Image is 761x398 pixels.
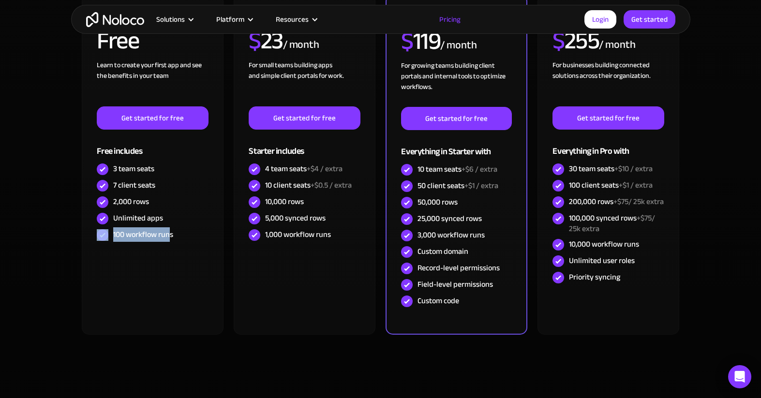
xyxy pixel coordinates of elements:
span: +$75/ 25k extra [613,194,664,209]
div: Everything in Starter with [401,130,511,162]
h2: 23 [249,29,283,53]
span: +$6 / extra [462,162,497,177]
a: Get started for free [97,106,208,130]
h2: 119 [401,29,440,53]
a: Login [584,10,616,29]
a: Get started for free [552,106,664,130]
div: 4 team seats [265,163,343,174]
div: Field-level permissions [418,279,493,290]
div: Resources [276,13,309,26]
div: / month [599,37,635,53]
div: 10 team seats [418,164,497,175]
div: 30 team seats [569,163,653,174]
div: Platform [216,13,244,26]
div: 100,000 synced rows [569,213,664,234]
div: Custom domain [418,246,468,257]
span: $ [401,18,413,64]
div: 7 client seats [113,180,155,191]
a: Pricing [427,13,473,26]
div: / month [283,37,319,53]
div: 5,000 synced rows [265,213,326,223]
div: 50,000 rows [418,197,458,207]
div: 1,000 workflow runs [265,229,331,240]
div: 10,000 rows [265,196,304,207]
div: Open Intercom Messenger [728,365,751,388]
span: +$1 / extra [619,178,653,192]
div: Starter includes [249,130,360,161]
span: $ [249,18,261,63]
h2: 255 [552,29,599,53]
div: Platform [204,13,264,26]
div: 10,000 workflow runs [569,239,639,250]
a: home [86,12,144,27]
span: +$10 / extra [614,162,653,176]
div: / month [440,38,477,53]
div: Everything in Pro with [552,130,664,161]
div: Record-level permissions [418,263,500,273]
div: Free includes [97,130,208,161]
div: Solutions [156,13,185,26]
div: Solutions [144,13,204,26]
div: 25,000 synced rows [418,213,482,224]
div: 2,000 rows [113,196,149,207]
span: +$75/ 25k extra [569,211,655,236]
div: For growing teams building client portals and internal tools to optimize workflows. [401,60,511,107]
span: +$1 / extra [464,178,498,193]
div: 100 client seats [569,180,653,191]
div: 200,000 rows [569,196,664,207]
div: Priority syncing [569,272,620,282]
div: Custom code [418,295,459,306]
div: 3,000 workflow runs [418,230,485,240]
div: Unlimited user roles [569,255,635,266]
a: Get started for free [401,107,511,130]
span: $ [552,18,565,63]
div: For small teams building apps and simple client portals for work. ‍ [249,60,360,106]
div: 100 workflow runs [113,229,173,240]
a: Get started [624,10,675,29]
div: 50 client seats [418,180,498,191]
span: +$0.5 / extra [311,178,352,192]
div: 10 client seats [265,180,352,191]
div: 3 team seats [113,163,154,174]
h2: Free [97,29,139,53]
span: +$4 / extra [307,162,343,176]
div: Resources [264,13,328,26]
div: Learn to create your first app and see the benefits in your team ‍ [97,60,208,106]
a: Get started for free [249,106,360,130]
div: For businesses building connected solutions across their organization. ‍ [552,60,664,106]
div: Unlimited apps [113,213,163,223]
